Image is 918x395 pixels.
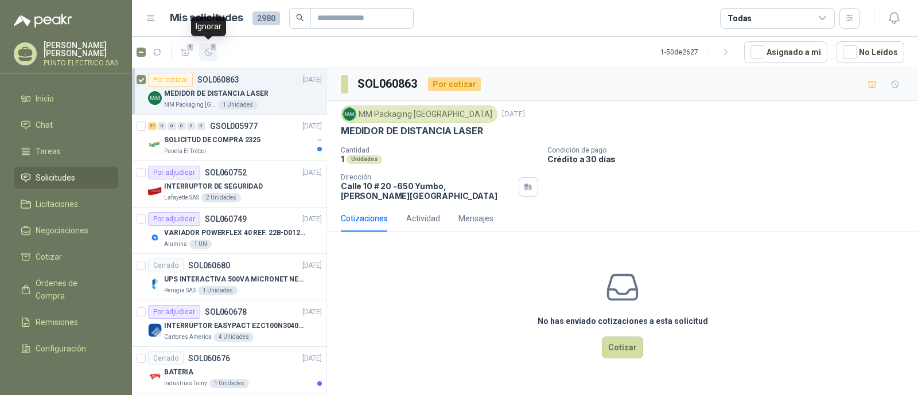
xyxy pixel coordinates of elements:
[164,181,263,192] p: INTERRUPTOR DE SEGURIDAD
[602,337,643,358] button: Cotizar
[36,171,75,184] span: Solicitudes
[187,122,196,130] div: 0
[148,212,200,226] div: Por adjudicar
[428,77,481,91] div: Por cotizar
[205,215,247,223] p: SOL060749
[214,333,254,342] div: 4 Unidades
[547,154,913,164] p: Crédito a 30 días
[744,41,827,63] button: Asignado a mi
[132,208,326,254] a: Por adjudicarSOL060749[DATE] Company LogoVARIADOR POWERFLEX 40 REF. 22B-D012N104Alumina1 UN
[148,323,162,337] img: Company Logo
[14,311,118,333] a: Remisiones
[164,367,193,378] p: BATERIA
[341,146,538,154] p: Cantidad
[164,274,307,285] p: UPS INTERACTIVA 500VA MICRONET NEGRA MARCA: POWEST NICOMAR
[36,145,61,158] span: Tareas
[189,240,212,249] div: 1 UN
[36,92,54,105] span: Inicio
[199,43,217,61] button: 1
[177,122,186,130] div: 0
[197,76,239,84] p: SOL060863
[148,166,200,179] div: Por adjudicar
[188,261,230,269] p: SOL060680
[132,254,326,300] a: CerradoSOL060680[DATE] Company LogoUPS INTERACTIVA 500VA MICRONET NEGRA MARCA: POWEST NICOMARPeru...
[302,167,322,178] p: [DATE]
[252,11,280,25] span: 2980
[148,305,200,319] div: Por adjudicar
[341,125,483,137] p: MEDIDOR DE DISTANCIA LASER
[148,259,184,272] div: Cerrado
[132,347,326,393] a: CerradoSOL060676[DATE] Company LogoBATERIAIndustrias Tomy1 Unidades
[14,246,118,268] a: Cotizar
[547,146,913,154] p: Condición de pago
[164,135,260,146] p: SOLICITUD DE COMPRA 2325
[14,14,72,28] img: Logo peakr
[205,308,247,316] p: SOL060678
[170,10,243,26] h1: Mis solicitudes
[132,68,326,115] a: Por cotizarSOL060863[DATE] Company LogoMEDIDOR DE DISTANCIA LASERMM Packaging [GEOGRAPHIC_DATA]1 ...
[341,212,388,225] div: Cotizaciones
[148,277,162,291] img: Company Logo
[36,251,62,263] span: Cotizar
[164,286,196,295] p: Perugia SAS
[302,353,322,364] p: [DATE]
[14,193,118,215] a: Licitaciones
[302,307,322,318] p: [DATE]
[132,300,326,347] a: Por adjudicarSOL060678[DATE] Company LogoINTERRUPTOR EASYPACT EZC100N3040C 40AMP 25K SCHNEIDERCar...
[36,224,88,237] span: Negociaciones
[44,41,118,57] p: [PERSON_NAME] [PERSON_NAME]
[341,181,514,201] p: Calle 10 # 20 -650 Yumbo , [PERSON_NAME][GEOGRAPHIC_DATA]
[186,42,195,52] span: 1
[302,214,322,225] p: [DATE]
[728,12,752,25] div: Todas
[14,338,118,359] a: Configuración
[660,43,735,61] div: 1 - 50 de 2627
[164,379,207,388] p: Industrias Tomy
[341,105,497,123] div: MM Packaging [GEOGRAPHIC_DATA]
[205,169,247,177] p: SOL060752
[132,161,326,208] a: Por adjudicarSOL060752[DATE] Company LogoINTERRUPTOR DE SEGURIDADLafayette SAS2 Unidades
[302,121,322,132] p: [DATE]
[14,88,118,109] a: Inicio
[209,379,249,388] div: 1 Unidades
[188,354,230,362] p: SOL060676
[148,119,324,156] a: 21 0 0 0 0 0 GSOL005977[DATE] Company LogoSOLICITUD DE COMPRA 2325Panela El Trébol
[164,228,307,238] p: VARIADOR POWERFLEX 40 REF. 22B-D012N104
[148,370,162,384] img: Company Logo
[36,198,78,210] span: Licitaciones
[164,147,206,156] p: Panela El Trébol
[148,91,162,105] img: Company Logo
[502,109,525,120] p: [DATE]
[164,333,212,342] p: Cartones America
[218,100,258,109] div: 1 Unidades
[148,184,162,198] img: Company Logo
[302,75,322,85] p: [DATE]
[36,316,78,328] span: Remisiones
[343,108,356,120] img: Company Logo
[148,351,184,365] div: Cerrado
[14,364,118,386] a: Manuales y ayuda
[36,342,86,355] span: Configuración
[14,167,118,189] a: Solicitudes
[164,320,307,331] p: INTERRUPTOR EASYPACT EZC100N3040C 40AMP 25K SCHNEIDER
[148,122,157,130] div: 21
[406,212,440,225] div: Actividad
[36,119,53,131] span: Chat
[197,122,205,130] div: 0
[148,138,162,151] img: Company Logo
[14,114,118,136] a: Chat
[44,60,118,67] p: PUNTO ELECTRICO SAS
[14,220,118,241] a: Negociaciones
[296,14,304,22] span: search
[198,286,238,295] div: 1 Unidades
[164,193,199,202] p: Lafayette SAS
[210,122,258,130] p: GSOL005977
[538,315,708,327] h3: No has enviado cotizaciones a esta solicitud
[168,122,176,130] div: 0
[164,240,187,249] p: Alumina
[14,272,118,307] a: Órdenes de Compra
[302,260,322,271] p: [DATE]
[164,88,269,99] p: MEDIDOR DE DISTANCIA LASER
[357,75,419,93] h3: SOL060863
[209,42,217,52] span: 1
